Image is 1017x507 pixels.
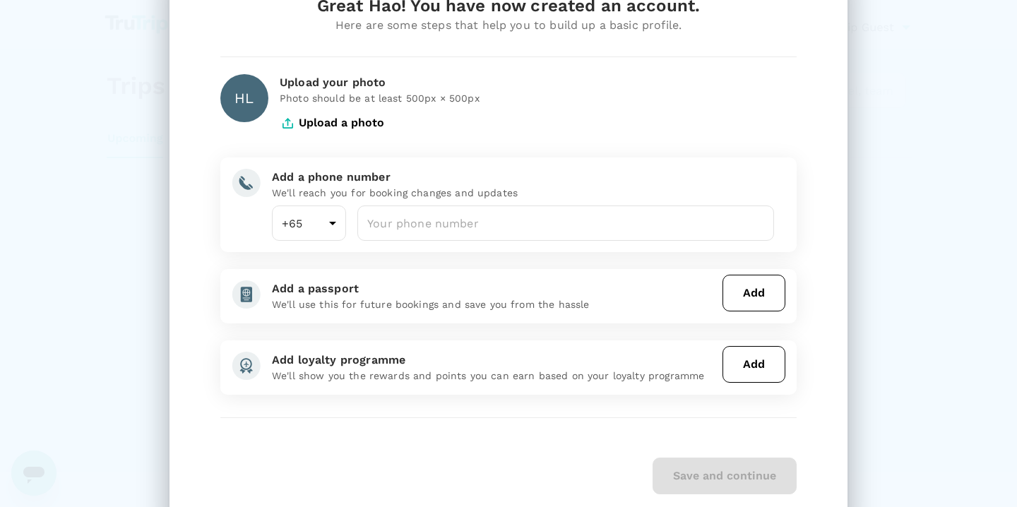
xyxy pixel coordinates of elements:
[722,275,785,311] button: Add
[232,169,261,197] img: add-phone-number
[722,346,785,383] button: Add
[220,74,268,122] div: HL
[272,186,774,200] p: We'll reach you for booking changes and updates
[232,352,261,380] img: add-loyalty
[272,352,717,369] div: Add loyalty programme
[272,205,346,241] div: +65
[272,297,717,311] p: We'll use this for future bookings and save you from the hassle
[272,169,774,186] div: Add a phone number
[282,217,302,230] span: +65
[280,74,797,91] div: Upload your photo
[280,91,797,105] p: Photo should be at least 500px × 500px
[272,369,717,383] p: We'll show you the rewards and points you can earn based on your loyalty programme
[272,280,717,297] div: Add a passport
[232,280,261,309] img: add-passport
[280,105,384,141] button: Upload a photo
[220,17,797,34] div: Here are some steps that help you to build up a basic profile.
[357,205,774,241] input: Your phone number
